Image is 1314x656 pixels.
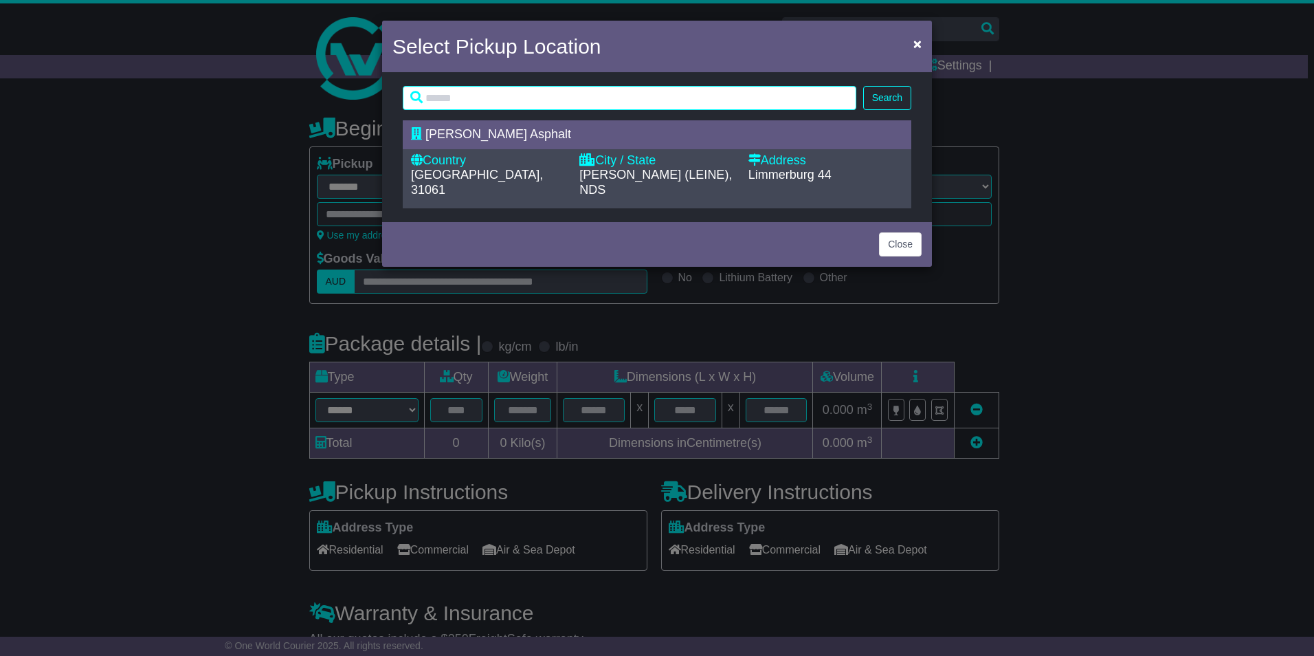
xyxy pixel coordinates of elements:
[392,31,601,62] h4: Select Pickup Location
[411,153,566,168] div: Country
[906,30,928,58] button: Close
[913,36,922,52] span: ×
[579,168,732,197] span: [PERSON_NAME] (LEINE), NDS
[425,127,571,141] span: [PERSON_NAME] Asphalt
[748,153,903,168] div: Address
[579,153,734,168] div: City / State
[879,232,922,256] button: Close
[411,168,543,197] span: [GEOGRAPHIC_DATA], 31061
[863,86,911,110] button: Search
[748,168,832,182] span: Limmerburg 44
